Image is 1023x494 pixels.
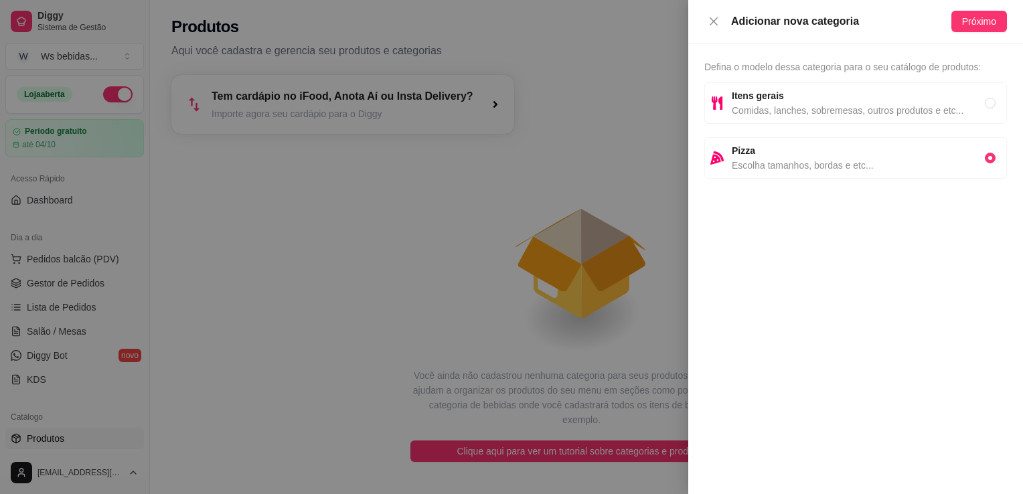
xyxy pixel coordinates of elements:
span: Comidas, lanches, sobremesas, outros produtos e etc... [732,103,985,118]
strong: Pizza [732,145,755,156]
strong: Itens gerais [732,90,784,101]
button: Close [704,15,723,28]
span: close [708,16,719,27]
div: Adicionar nova categoria [731,13,951,29]
span: Escolha tamanhos, bordas e etc... [732,158,985,173]
span: Próximo [962,14,996,29]
span: Defina o modelo dessa categoria para o seu catálogo de produtos: [704,62,981,72]
button: Próximo [951,11,1007,32]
